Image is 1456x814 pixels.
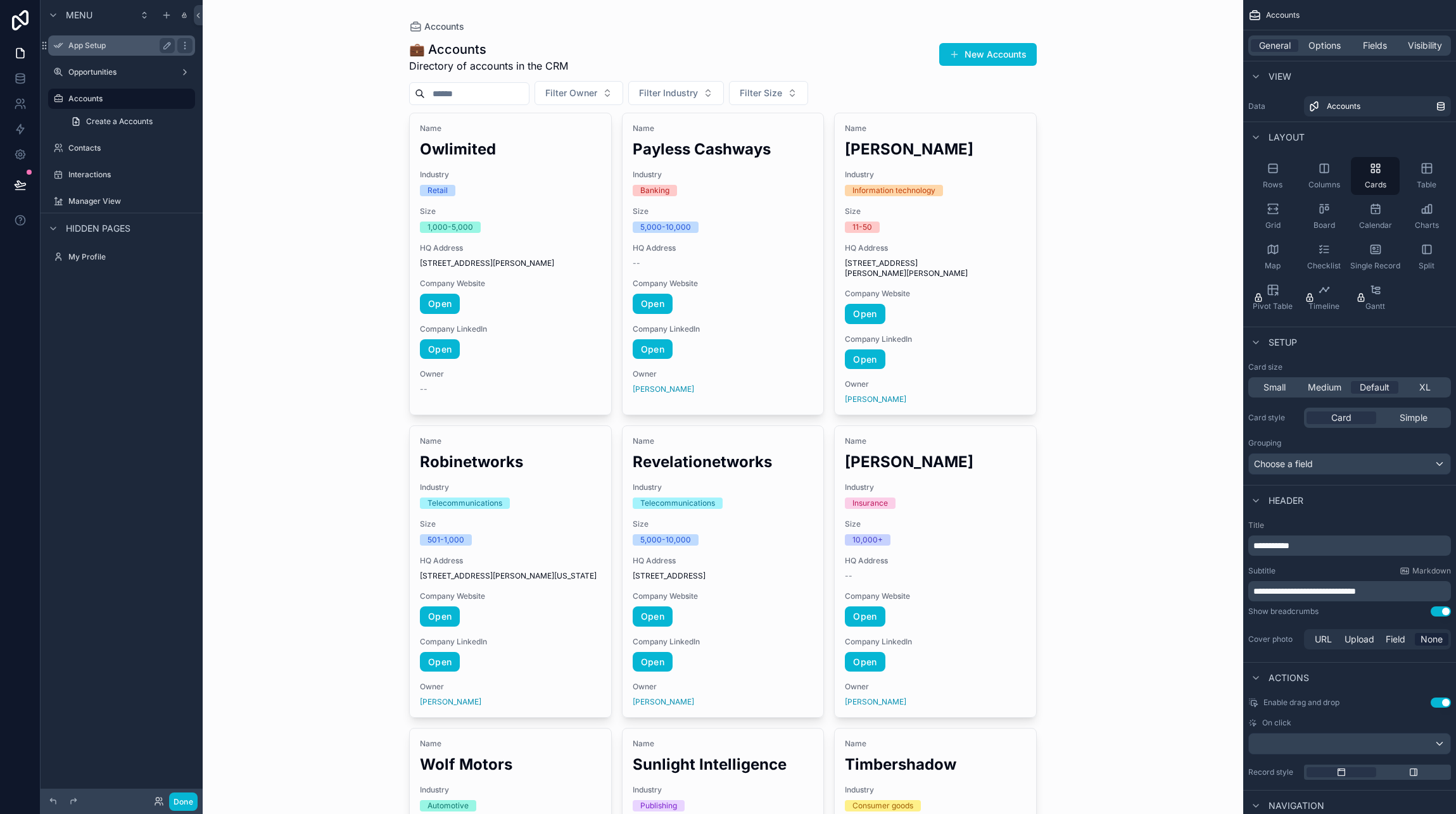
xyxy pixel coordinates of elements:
[68,94,187,104] label: Accounts
[1308,301,1339,311] span: Timeline
[1400,566,1451,576] a: Markdown
[1360,381,1390,394] span: Default
[1415,220,1439,230] span: Charts
[68,196,193,206] label: Manager View
[1248,634,1299,644] label: Cover photo
[1253,301,1293,311] span: Pivot Table
[48,35,195,56] a: App Setup
[1351,279,1400,316] button: Gantt
[1248,157,1297,195] button: Rows
[1248,413,1299,423] label: Card style
[1327,101,1360,111] span: Accounts
[1351,197,1400,235] button: Calendar
[1248,606,1319,617] div: Show breadcrumbs
[1386,633,1405,646] span: Field
[1419,381,1431,394] span: XL
[63,111,195,132] a: Create a Accounts
[1248,438,1281,448] label: Grouping
[1248,767,1299,777] label: Record style
[1248,581,1451,601] div: scrollable content
[68,252,193,262] label: My Profile
[48,191,195,211] a: Manager View
[1402,238,1451,276] button: Split
[1400,411,1428,424] span: Simple
[66,222,130,235] span: Hidden pages
[1365,301,1385,311] span: Gantt
[1300,157,1348,195] button: Columns
[48,165,195,185] a: Interactions
[1402,157,1451,195] button: Table
[1269,494,1303,507] span: Header
[1248,101,1299,111] label: Data
[1248,566,1276,576] label: Subtitle
[1254,458,1313,469] span: Choose a field
[1269,70,1291,83] span: View
[1259,39,1291,52] span: General
[1248,238,1297,276] button: Map
[1265,220,1281,230] span: Grid
[1307,261,1341,271] span: Checklist
[1345,633,1374,646] span: Upload
[48,62,195,82] a: Opportunities
[1248,197,1297,235] button: Grid
[1402,197,1451,235] button: Charts
[1263,698,1339,708] span: Enable drag and drop
[1417,180,1436,190] span: Table
[1263,180,1282,190] span: Rows
[1248,362,1282,372] label: Card size
[1308,39,1341,52] span: Options
[86,116,153,127] span: Create a Accounts
[1269,131,1305,144] span: Layout
[169,792,198,811] button: Done
[1350,261,1400,271] span: Single Record
[48,89,195,109] a: Accounts
[1265,261,1281,271] span: Map
[68,143,193,153] label: Contacts
[1421,633,1443,646] span: None
[1300,197,1348,235] button: Board
[68,67,175,77] label: Opportunities
[1269,672,1309,684] span: Actions
[1300,238,1348,276] button: Checklist
[1408,39,1442,52] span: Visibility
[1314,220,1335,230] span: Board
[1308,381,1341,394] span: Medium
[1308,180,1340,190] span: Columns
[1269,336,1297,349] span: Setup
[66,9,92,22] span: Menu
[1300,279,1348,316] button: Timeline
[1363,39,1387,52] span: Fields
[1331,411,1352,424] span: Card
[1419,261,1434,271] span: Split
[1248,279,1297,316] button: Pivot Table
[48,247,195,267] a: My Profile
[68,170,193,180] label: Interactions
[1359,220,1392,230] span: Calendar
[1248,520,1451,530] label: Title
[1315,633,1332,646] span: URL
[1351,157,1400,195] button: Cards
[1248,453,1451,475] button: Choose a field
[1412,566,1451,576] span: Markdown
[1248,535,1451,556] div: scrollable content
[48,138,195,158] a: Contacts
[1262,718,1291,728] span: On click
[1266,10,1300,20] span: Accounts
[1365,180,1386,190] span: Cards
[68,41,170,51] label: App Setup
[1263,381,1286,394] span: Small
[1351,238,1400,276] button: Single Record
[1304,96,1451,116] a: Accounts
